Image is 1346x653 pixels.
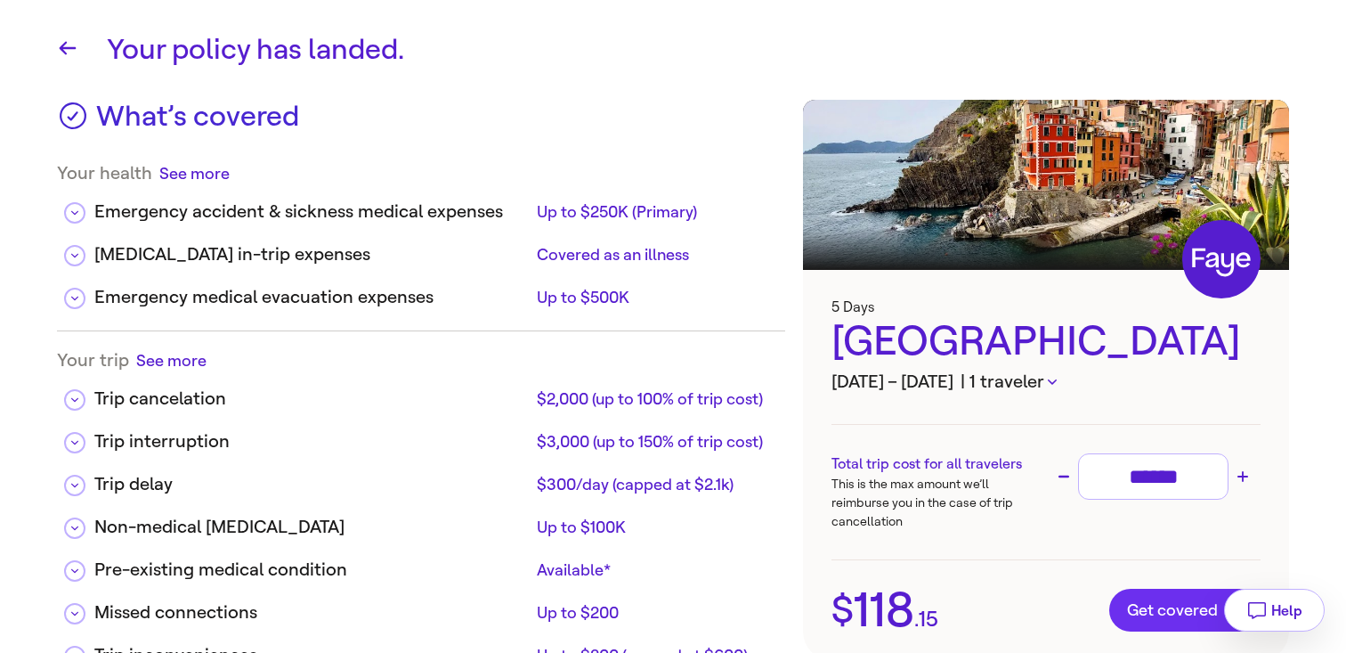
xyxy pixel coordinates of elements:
[854,586,914,634] span: 118
[57,270,785,313] div: Emergency medical evacuation expensesUp to $500K
[537,431,771,453] div: $3,000 (up to 150% of trip cost)
[57,184,785,227] div: Emergency accident & sickness medical expensesUp to $250K (Primary)
[537,201,771,223] div: Up to $250K (Primary)
[94,600,530,626] div: Missed connections
[1224,589,1325,632] button: Help
[537,388,771,410] div: $2,000 (up to 100% of trip cost)
[831,475,1046,531] p: This is the max amount we’ll reimburse you in the case of trip cancellation
[94,557,530,584] div: Pre-existing medical condition
[57,371,785,414] div: Trip cancelation$2,000 (up to 100% of trip cost)
[919,608,938,630] span: 15
[914,608,919,630] span: .
[1053,466,1074,487] button: Decrease trip cost
[537,244,771,265] div: Covered as an illness
[94,241,530,268] div: [MEDICAL_DATA] in-trip expenses
[961,369,1057,396] button: | 1 traveler
[1086,461,1220,493] input: Trip cost
[831,315,1261,369] div: [GEOGRAPHIC_DATA]
[1127,601,1243,619] span: Get covered
[831,453,1046,475] h3: Total trip cost for all travelers
[831,369,1261,396] h3: [DATE] – [DATE]
[537,559,771,581] div: Available*
[57,500,785,543] div: Non-medical [MEDICAL_DATA]Up to $100K
[831,592,854,629] span: $
[94,386,530,412] div: Trip cancelation
[537,474,771,495] div: $300/day (capped at $2.1k)
[57,414,785,457] div: Trip interruption$3,000 (up to 150% of trip cost)
[537,602,771,624] div: Up to $200
[96,100,299,144] h3: What’s covered
[1109,589,1261,632] button: Get covered
[537,517,771,538] div: Up to $100K
[1271,602,1302,619] span: Help
[57,227,785,270] div: [MEDICAL_DATA] in-trip expensesCovered as an illness
[57,543,785,585] div: Pre-existing medical conditionAvailable*
[107,29,1289,71] h1: Your policy has landed.
[94,284,530,311] div: Emergency medical evacuation expenses
[57,457,785,500] div: Trip delay$300/day (capped at $2.1k)
[94,429,530,455] div: Trip interruption
[159,162,230,184] button: See more
[94,471,530,498] div: Trip delay
[57,349,785,371] div: Your trip
[537,287,771,308] div: Up to $500K
[136,349,207,371] button: See more
[57,162,785,184] div: Your health
[57,585,785,628] div: Missed connectionsUp to $200
[94,514,530,541] div: Non-medical [MEDICAL_DATA]
[831,298,1261,315] h3: 5 Days
[94,199,530,225] div: Emergency accident & sickness medical expenses
[1232,466,1253,487] button: Increase trip cost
